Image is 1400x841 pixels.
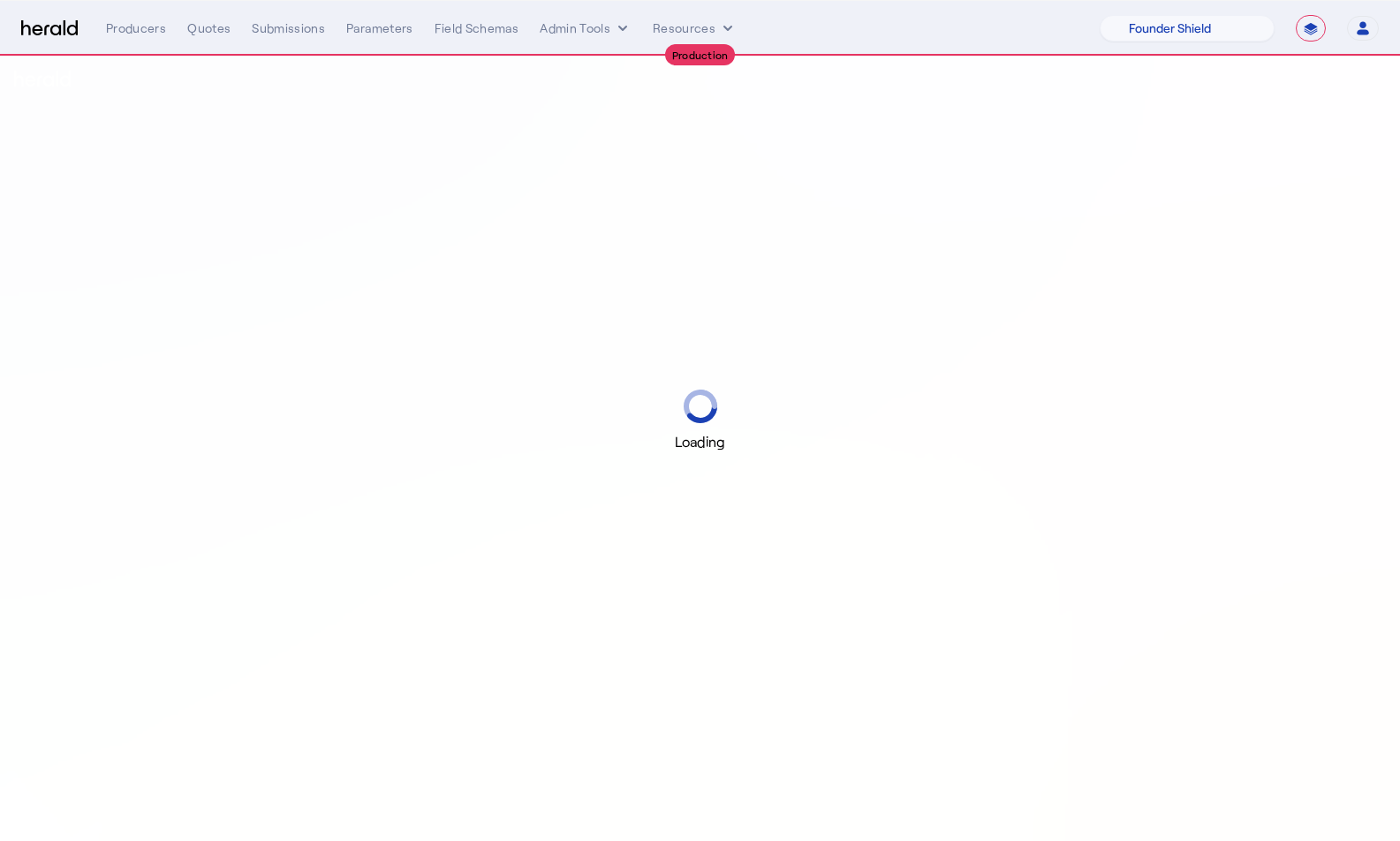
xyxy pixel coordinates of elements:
div: Quotes [187,19,231,37]
button: Resources dropdown menu [653,19,737,37]
button: internal dropdown menu [540,19,632,37]
div: Producers [106,19,166,37]
div: Field Schemas [435,19,519,37]
img: Herald Logo [21,20,78,37]
div: Submissions [252,19,325,37]
div: Parameters [346,19,413,37]
div: Production [665,44,736,65]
